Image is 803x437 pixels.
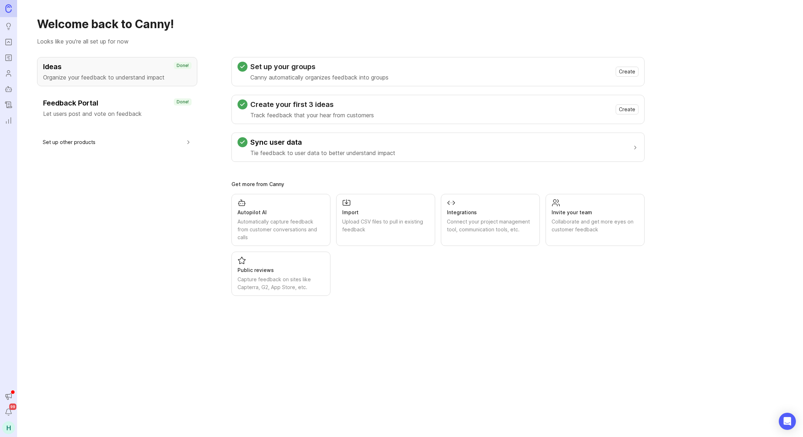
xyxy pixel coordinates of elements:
a: IntegrationsConnect your project management tool, communication tools, etc. [441,194,540,246]
h3: Ideas [43,62,191,72]
a: Public reviewsCapture feedback on sites like Capterra, G2, App Store, etc. [231,252,330,296]
p: Canny automatically organizes feedback into groups [250,73,389,82]
button: Create [616,67,638,77]
p: Done! [177,99,189,105]
p: Looks like you're all set up for now [37,37,783,46]
h3: Sync user data [250,137,395,147]
p: Organize your feedback to understand impact [43,73,191,82]
p: Tie feedback to user data to better understand impact [250,149,395,157]
span: Create [619,106,635,113]
button: Announcements [2,390,15,403]
a: Portal [2,36,15,48]
div: Automatically capture feedback from customer conversations and calls [238,218,324,241]
div: Public reviews [238,266,324,274]
div: Integrations [447,209,534,216]
div: Autopilot AI [238,209,324,216]
button: Create [616,104,638,114]
a: Autopilot [2,83,15,96]
div: Invite your team [552,209,638,216]
button: IdeasOrganize your feedback to understand impactDone! [37,57,197,86]
h3: Set up your groups [250,62,389,72]
button: Set up other products [43,134,192,150]
span: 99 [9,403,16,410]
p: Done! [177,63,189,68]
a: Reporting [2,114,15,127]
a: Roadmaps [2,51,15,64]
button: H [2,421,15,434]
a: Invite your teamCollaborate and get more eyes on customer feedback [546,194,645,246]
a: Ideas [2,20,15,33]
h1: Welcome back to Canny! [37,17,783,31]
div: Collaborate and get more eyes on customer feedback [552,218,638,233]
h3: Create your first 3 ideas [250,99,374,109]
div: Upload CSV files to pull in existing feedback [342,218,429,233]
a: Changelog [2,98,15,111]
span: Create [619,68,635,75]
button: Notifications [2,406,15,418]
p: Track feedback that your hear from customers [250,111,374,119]
img: Canny Home [5,4,12,12]
div: Capture feedback on sites like Capterra, G2, App Store, etc. [238,276,324,291]
div: Import [342,209,429,216]
button: Feedback PortalLet users post and vote on feedbackDone! [37,93,197,123]
button: Sync user dataTie feedback to user data to better understand impact [238,133,638,161]
div: Open Intercom Messenger [779,413,796,430]
a: Users [2,67,15,80]
div: Connect your project management tool, communication tools, etc. [447,218,534,233]
a: Autopilot AIAutomatically capture feedback from customer conversations and calls [231,194,330,246]
h3: Feedback Portal [43,98,191,108]
p: Let users post and vote on feedback [43,109,191,118]
div: Get more from Canny [231,182,645,187]
a: ImportUpload CSV files to pull in existing feedback [336,194,435,246]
